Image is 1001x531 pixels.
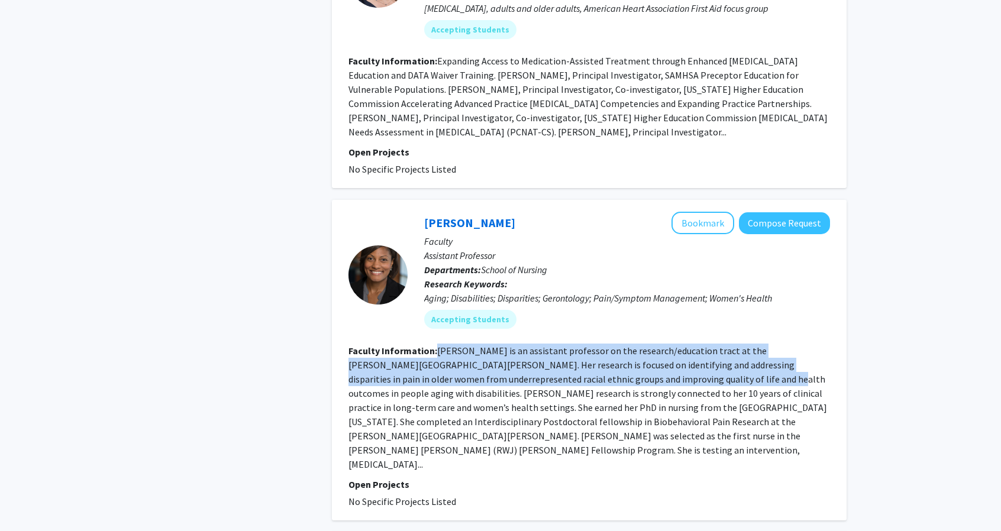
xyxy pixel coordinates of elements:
[424,248,830,263] p: Assistant Professor
[348,55,828,138] fg-read-more: Expanding Access to Medication-Assisted Treatment through Enhanced [MEDICAL_DATA] Education and D...
[481,264,547,276] span: School of Nursing
[9,478,50,522] iframe: Chat
[424,291,830,305] div: Aging; Disabilities; Disparities; Gerontology; Pain/Symptom Management; Women's Health
[424,264,481,276] b: Departments:
[671,212,734,234] button: Add Janiece Taylor to Bookmarks
[424,20,516,39] mat-chip: Accepting Students
[424,234,830,248] p: Faculty
[348,345,437,357] b: Faculty Information:
[348,477,830,491] p: Open Projects
[348,163,456,175] span: No Specific Projects Listed
[424,278,508,290] b: Research Keywords:
[348,145,830,159] p: Open Projects
[348,345,827,470] fg-read-more: [PERSON_NAME] is an assistant professor on the research/education tract at the [PERSON_NAME][GEOG...
[739,212,830,234] button: Compose Request to Janiece Taylor
[348,55,437,67] b: Faculty Information:
[348,496,456,507] span: No Specific Projects Listed
[424,310,516,329] mat-chip: Accepting Students
[424,215,515,230] a: [PERSON_NAME]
